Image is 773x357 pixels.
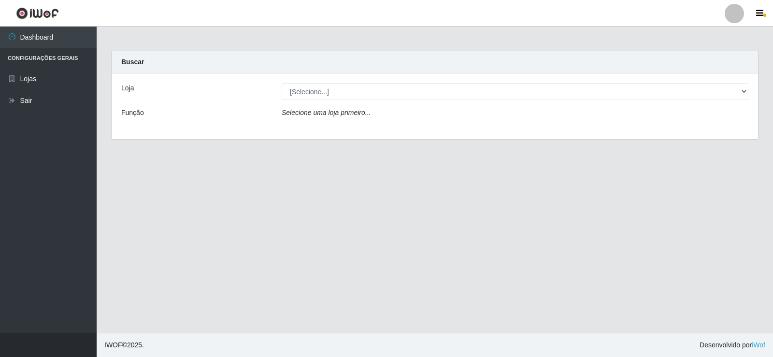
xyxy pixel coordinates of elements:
[700,340,765,350] span: Desenvolvido por
[104,340,144,350] span: © 2025 .
[16,7,59,19] img: CoreUI Logo
[121,108,144,118] label: Função
[104,341,122,349] span: IWOF
[121,58,144,66] strong: Buscar
[282,109,371,116] i: Selecione uma loja primeiro...
[752,341,765,349] a: iWof
[121,83,134,93] label: Loja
